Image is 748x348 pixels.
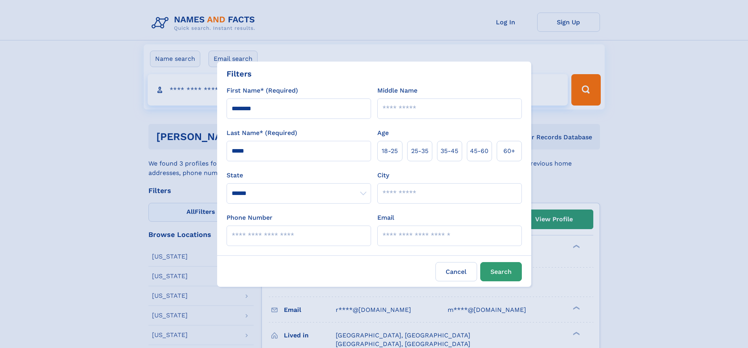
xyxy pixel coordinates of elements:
label: Age [377,128,389,138]
span: 18‑25 [382,146,398,156]
button: Search [480,262,522,281]
label: Middle Name [377,86,417,95]
label: First Name* (Required) [227,86,298,95]
span: 25‑35 [411,146,428,156]
span: 35‑45 [441,146,458,156]
label: Email [377,213,394,222]
label: State [227,171,371,180]
div: Filters [227,68,252,80]
span: 60+ [503,146,515,156]
label: Last Name* (Required) [227,128,297,138]
span: 45‑60 [470,146,488,156]
label: Cancel [435,262,477,281]
label: City [377,171,389,180]
label: Phone Number [227,213,272,222]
